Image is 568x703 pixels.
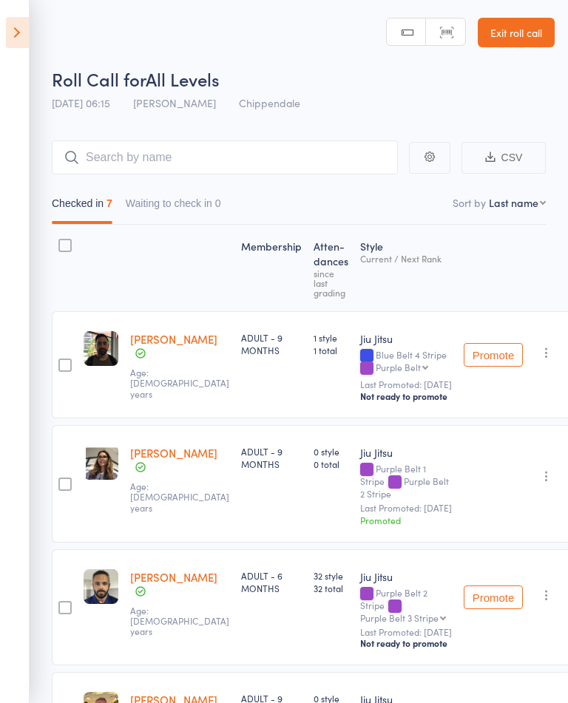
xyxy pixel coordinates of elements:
div: Current / Next Rank [360,254,452,263]
span: Roll Call for [52,67,146,91]
div: 0 [215,197,221,209]
small: Last Promoted: [DATE] [360,503,452,513]
div: Purple Belt 3 Stripe [360,613,439,622]
span: [PERSON_NAME] [133,95,216,110]
div: Jiu Jitsu [360,445,452,460]
span: 32 style [314,569,348,582]
div: Purple Belt 2 Stripe [360,588,452,622]
div: Not ready to promote [360,637,452,649]
span: 0 total [314,458,348,470]
div: ADULT - 9 MONTHS [241,331,302,356]
span: 32 total [314,582,348,594]
div: Purple Belt [376,362,421,372]
div: ADULT - 6 MONTHS [241,569,302,594]
div: Jiu Jitsu [360,331,452,346]
a: [PERSON_NAME] [130,445,217,461]
img: image1688468882.png [84,331,118,366]
button: Waiting to check in0 [126,190,221,224]
span: 0 style [314,445,348,458]
div: Membership [235,231,308,305]
a: Exit roll call [478,18,555,47]
img: image1688701163.png [84,569,118,604]
span: Chippendale [239,95,300,110]
span: Age: [DEMOGRAPHIC_DATA] years [130,480,229,514]
a: [PERSON_NAME] [130,569,217,585]
small: Last Promoted: [DATE] [360,379,452,390]
div: Style [354,231,458,305]
span: [DATE] 06:15 [52,95,110,110]
div: since last grading [314,268,348,297]
div: Not ready to promote [360,390,452,402]
div: ADULT - 9 MONTHS [241,445,302,470]
label: Sort by [453,195,486,210]
a: [PERSON_NAME] [130,331,217,347]
div: Last name [489,195,538,210]
span: All Levels [146,67,220,91]
button: Promote [464,343,523,367]
button: CSV [461,142,546,174]
button: Promote [464,585,523,609]
span: Purple Belt 2 Stripe [360,475,449,500]
div: Promoted [360,514,452,526]
button: Checked in7 [52,190,112,224]
input: Search by name [52,140,398,174]
div: Blue Belt 4 Stripe [360,350,452,375]
small: Last Promoted: [DATE] [360,627,452,637]
span: Age: [DEMOGRAPHIC_DATA] years [130,604,229,638]
span: Age: [DEMOGRAPHIC_DATA] years [130,366,229,400]
div: Purple Belt 1 Stripe [360,463,452,498]
div: Jiu Jitsu [360,569,452,584]
span: 1 style [314,331,348,344]
span: 1 total [314,344,348,356]
div: Atten­dances [308,231,354,305]
img: image1688462846.png [84,445,118,480]
div: 7 [106,197,112,209]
